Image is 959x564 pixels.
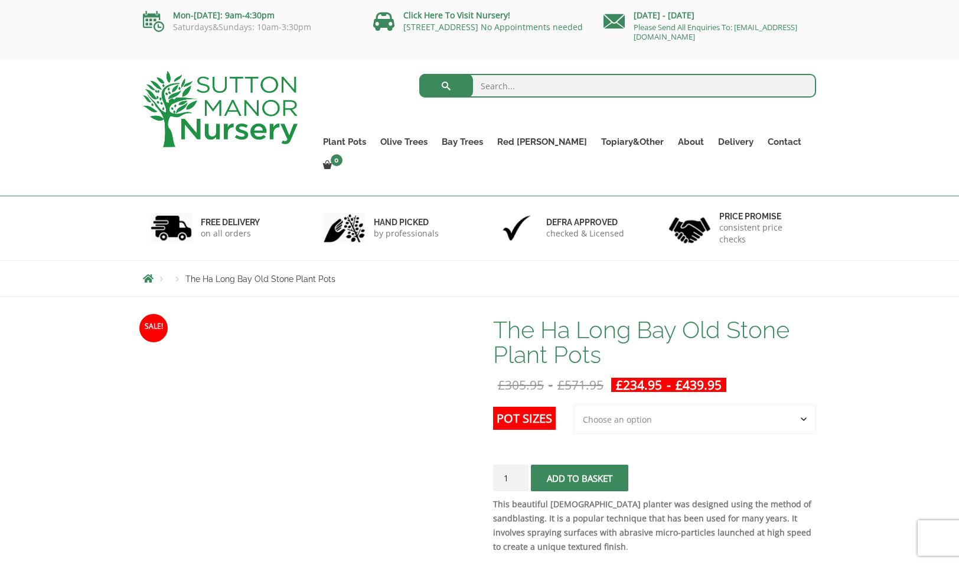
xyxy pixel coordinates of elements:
h6: Price promise [719,211,809,222]
a: View full-screen image gallery [436,326,458,347]
p: by professionals [374,228,439,239]
span: 0 [331,154,342,166]
a: Olive Trees [373,134,435,150]
span: £ [676,377,683,393]
h6: Defra approved [546,217,624,228]
del: - [493,378,608,392]
img: 3.jpg [496,213,537,243]
button: Add to basket [531,465,628,491]
span: £ [616,377,623,393]
h1: The Ha Long Bay Old Stone Plant Pots [493,317,816,367]
bdi: 234.95 [616,377,662,393]
p: [DATE] - [DATE] [604,8,816,22]
nav: Breadcrumbs [143,274,816,283]
input: Search... [419,74,817,98]
a: [STREET_ADDRESS] No Appointments needed [403,21,583,33]
a: Plant Pots [316,134,373,150]
a: Red [PERSON_NAME] [490,134,594,150]
h6: FREE DELIVERY [201,217,260,228]
span: £ [498,377,505,393]
a: Click Here To Visit Nursery! [403,9,510,21]
a: Contact [761,134,808,150]
a: Delivery [711,134,761,150]
a: Bay Trees [435,134,490,150]
bdi: 305.95 [498,377,544,393]
p: Saturdays&Sundays: 10am-3:30pm [143,22,355,32]
p: consistent price checks [719,222,809,245]
a: 0 [316,157,346,174]
h6: hand picked [374,217,439,228]
img: 2.jpg [324,213,365,243]
a: Topiary&Other [594,134,671,150]
img: logo [143,71,298,147]
p: Mon-[DATE]: 9am-4:30pm [143,8,355,22]
p: on all orders [201,228,260,239]
span: Sale! [139,314,168,342]
a: About [671,134,711,150]
label: Pot Sizes [493,407,556,430]
p: checked & Licensed [546,228,624,239]
ins: - [611,378,726,392]
bdi: 571.95 [557,377,604,393]
a: Please Send All Enquiries To: [EMAIL_ADDRESS][DOMAIN_NAME] [634,22,797,42]
bdi: 439.95 [676,377,722,393]
p: . [493,497,816,554]
strong: This beautiful [DEMOGRAPHIC_DATA] planter was designed using the method of sandblasting. It is a ... [493,498,811,552]
input: Product quantity [493,465,529,491]
img: 1.jpg [151,213,192,243]
span: The Ha Long Bay Old Stone Plant Pots [185,274,335,284]
span: £ [557,377,565,393]
img: 4.jpg [669,210,710,246]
